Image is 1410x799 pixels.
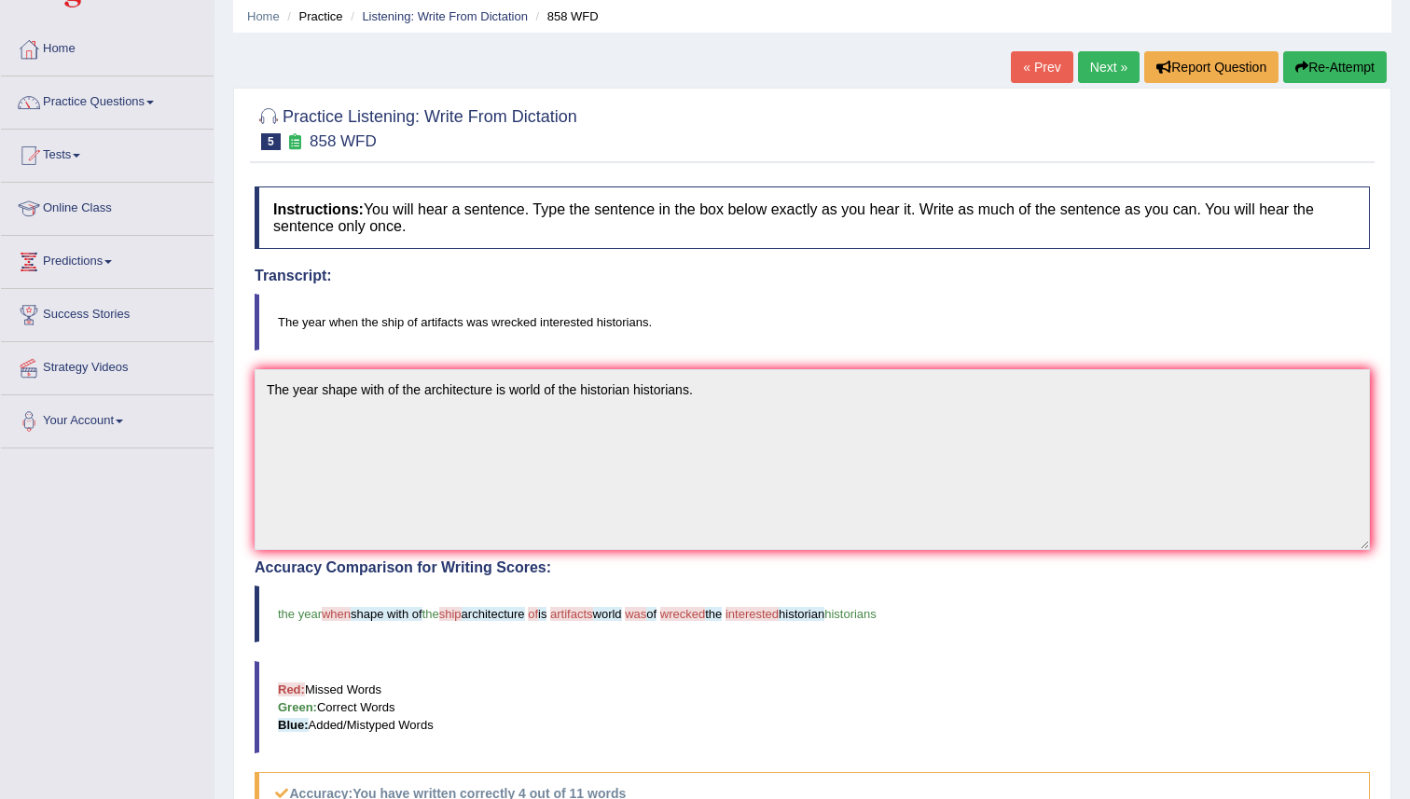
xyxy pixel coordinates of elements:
[273,201,364,217] b: Instructions:
[362,9,528,23] a: Listening: Write From Dictation
[625,607,646,621] span: was
[646,607,657,621] span: of
[1078,51,1140,83] a: Next »
[285,133,305,151] small: Exam occurring question
[255,559,1370,576] h4: Accuracy Comparison for Writing Scores:
[1,23,214,70] a: Home
[1,183,214,229] a: Online Class
[255,268,1370,284] h4: Transcript:
[422,607,439,621] span: the
[1283,51,1387,83] button: Re-Attempt
[538,607,546,621] span: is
[550,607,593,621] span: artifacts
[1,342,214,389] a: Strategy Videos
[462,607,525,621] span: architecture
[726,607,779,621] span: interested
[310,132,377,150] small: 858 WFD
[278,682,305,696] b: Red:
[1,289,214,336] a: Success Stories
[278,607,322,621] span: the year
[532,7,599,25] li: 858 WFD
[351,607,422,621] span: shape with of
[255,294,1370,351] blockquote: The year when the ship of artifacts was wrecked interested historians.
[705,607,722,621] span: the
[255,103,577,150] h2: Practice Listening: Write From Dictation
[824,607,877,621] span: historians
[779,607,824,621] span: historian
[1011,51,1072,83] a: « Prev
[1,130,214,176] a: Tests
[247,9,280,23] a: Home
[278,718,309,732] b: Blue:
[1144,51,1279,83] button: Report Question
[1,395,214,442] a: Your Account
[255,661,1370,753] blockquote: Missed Words Correct Words Added/Mistyped Words
[528,607,538,621] span: of
[283,7,342,25] li: Practice
[1,76,214,123] a: Practice Questions
[255,186,1370,249] h4: You will hear a sentence. Type the sentence in the box below exactly as you hear it. Write as muc...
[1,236,214,282] a: Predictions
[322,607,351,621] span: when
[439,607,462,621] span: ship
[593,607,622,621] span: world
[261,133,281,150] span: 5
[660,607,705,621] span: wrecked
[278,700,317,714] b: Green:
